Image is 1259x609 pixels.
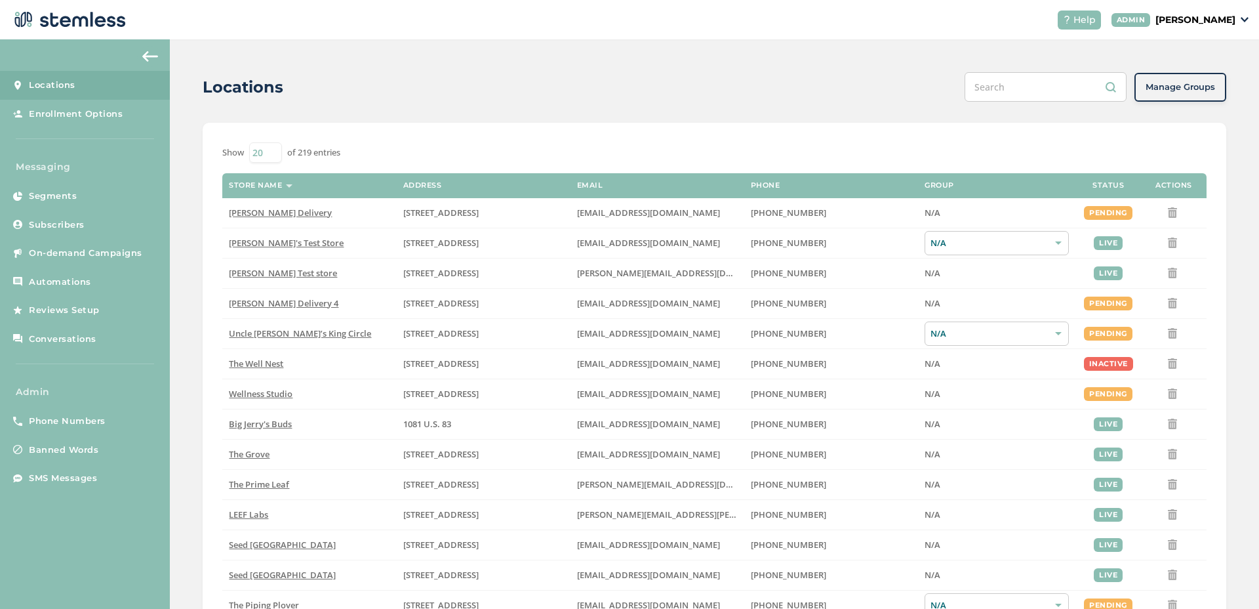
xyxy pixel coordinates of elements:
span: Conversations [29,333,96,346]
span: Seed [GEOGRAPHIC_DATA] [229,569,336,581]
span: [STREET_ADDRESS] [403,448,479,460]
span: [STREET_ADDRESS] [403,327,479,339]
span: [STREET_ADDRESS] [403,207,479,219]
span: LEEF Labs [229,509,268,520]
label: Seed Portland [229,539,390,551]
span: Automations [29,276,91,289]
span: [PERSON_NAME] Delivery 4 [229,297,338,309]
span: [PERSON_NAME] Delivery [229,207,332,219]
label: (907) 330-7833 [751,328,911,339]
span: [EMAIL_ADDRESS][DOMAIN_NAME] [577,448,720,460]
label: Email [577,181,603,190]
label: vmrobins@gmail.com [577,358,738,369]
label: N/A [925,419,1069,430]
label: info@bigjerrysbuds.com [577,419,738,430]
div: pending [1084,327,1132,341]
label: 8155 Center Street [403,449,564,460]
span: 1081 U.S. 83 [403,418,451,430]
span: Phone Numbers [29,415,106,428]
span: On-demand Campaigns [29,247,142,260]
span: [STREET_ADDRESS] [403,297,479,309]
label: (503) 804-9208 [751,238,911,249]
div: inactive [1084,357,1133,371]
label: (617) 553-5922 [751,570,911,581]
label: vmrobins@gmail.com [577,388,738,400]
div: live [1094,508,1123,522]
span: Banned Words [29,444,98,457]
span: [PHONE_NUMBER] [751,569,826,581]
label: (269) 929-8463 [751,388,911,400]
img: logo-dark-0685b13c.svg [10,7,126,33]
label: N/A [925,268,1069,279]
img: icon_down-arrow-small-66adaf34.svg [1241,17,1249,22]
label: N/A [925,207,1069,219]
span: [PHONE_NUMBER] [751,509,826,520]
span: [STREET_ADDRESS] [403,388,479,400]
label: 1005 4th Avenue [403,358,564,369]
label: 553 Congress Street [403,539,564,551]
label: Show [222,146,244,159]
span: [EMAIL_ADDRESS][DOMAIN_NAME] [577,539,720,551]
label: team@seedyourhead.com [577,539,738,551]
label: N/A [925,298,1069,309]
span: [STREET_ADDRESS] [403,509,479,520]
span: [PERSON_NAME]'s Test Store [229,237,344,249]
label: N/A [925,570,1069,581]
label: Store name [229,181,282,190]
span: [STREET_ADDRESS] [403,237,479,249]
label: The Well Nest [229,358,390,369]
span: Subscribers [29,219,85,232]
label: N/A [925,358,1069,369]
label: Brian's Test Store [229,238,390,249]
span: Locations [29,79,75,92]
span: [PHONE_NUMBER] [751,478,826,490]
label: 1081 U.S. 83 [403,419,564,430]
span: [PERSON_NAME][EMAIL_ADDRESS][PERSON_NAME][DOMAIN_NAME] [577,509,854,520]
div: pending [1084,206,1132,220]
label: (707) 513-9697 [751,509,911,520]
label: Status [1092,181,1124,190]
img: icon-help-white-03924b79.svg [1063,16,1071,24]
div: pending [1084,297,1132,310]
span: [EMAIL_ADDRESS][DOMAIN_NAME] [577,327,720,339]
span: Manage Groups [1146,81,1215,94]
label: (818) 561-0790 [751,207,911,219]
label: (503) 332-4545 [751,268,911,279]
div: N/A [925,231,1069,255]
th: Actions [1141,173,1207,198]
span: Big Jerry's Buds [229,418,292,430]
label: 17523 Ventura Boulevard [403,207,564,219]
span: SMS Messages [29,472,97,485]
label: john@theprimeleaf.com [577,479,738,490]
span: [EMAIL_ADDRESS][DOMAIN_NAME] [577,569,720,581]
label: Address [403,181,442,190]
label: info@bostonseeds.com [577,570,738,581]
span: Help [1073,13,1096,27]
span: [EMAIL_ADDRESS][DOMAIN_NAME] [577,418,720,430]
span: [STREET_ADDRESS] [403,267,479,279]
label: The Grove [229,449,390,460]
label: 1785 South Main Street [403,509,564,520]
label: josh.bowers@leefca.com [577,509,738,520]
label: 209 King Circle [403,328,564,339]
span: [STREET_ADDRESS] [403,569,479,581]
label: (619) 600-1269 [751,449,911,460]
div: Chat Widget [1193,546,1259,609]
div: live [1094,478,1123,492]
label: 17523 Ventura Boulevard [403,298,564,309]
span: [PERSON_NAME] Test store [229,267,337,279]
label: 4120 East Speedway Boulevard [403,479,564,490]
label: Big Jerry's Buds [229,419,390,430]
label: N/A [925,479,1069,490]
label: 123 Main Street [403,388,564,400]
span: [EMAIL_ADDRESS][DOMAIN_NAME] [577,237,720,249]
label: Phone [751,181,780,190]
label: Seed Boston [229,570,390,581]
span: Enrollment Options [29,108,123,121]
button: Manage Groups [1134,73,1226,102]
label: Hazel Delivery 4 [229,298,390,309]
label: 401 Centre Street [403,570,564,581]
span: [PHONE_NUMBER] [751,418,826,430]
span: [PHONE_NUMBER] [751,388,826,400]
span: [PHONE_NUMBER] [751,358,826,369]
